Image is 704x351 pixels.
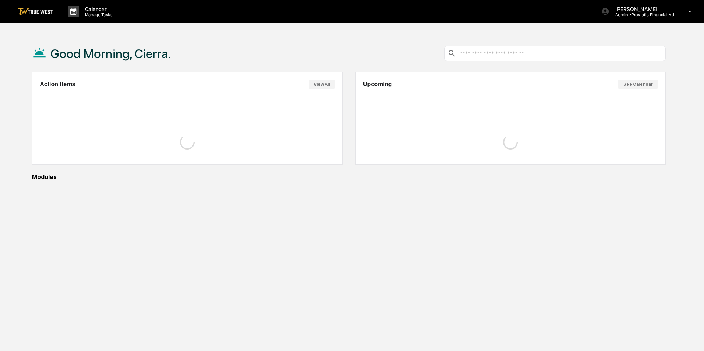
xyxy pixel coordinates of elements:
div: Modules [32,173,666,180]
p: Admin • Prostatis Financial Advisors [609,12,678,17]
h2: Upcoming [363,81,392,88]
p: Manage Tasks [79,12,116,17]
p: [PERSON_NAME] [609,6,678,12]
p: Calendar [79,6,116,12]
button: See Calendar [618,80,658,89]
button: View All [309,80,335,89]
img: logo [18,8,53,15]
h1: Good Morning, Cierra. [50,46,171,61]
h2: Action Items [40,81,75,88]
